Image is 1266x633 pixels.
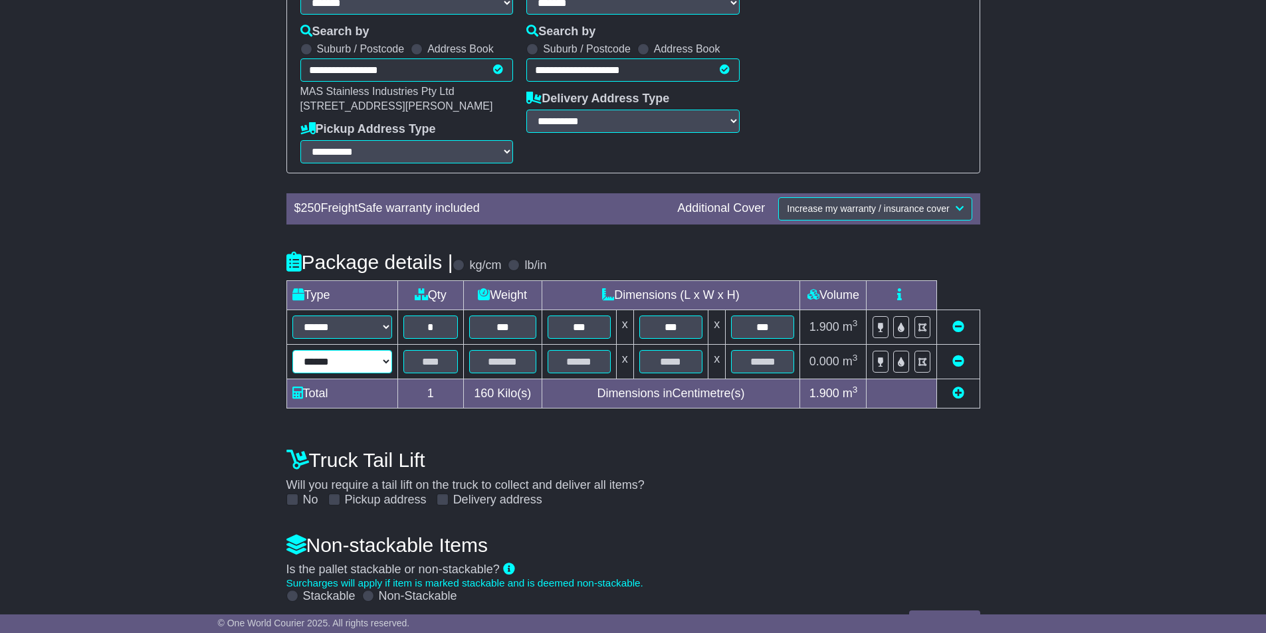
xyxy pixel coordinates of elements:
td: Dimensions (L x W x H) [542,280,800,310]
label: No [303,493,318,507]
span: [STREET_ADDRESS][PERSON_NAME] [300,100,493,112]
td: x [616,310,633,344]
td: Dimensions in Centimetre(s) [542,379,800,408]
td: Qty [397,280,463,310]
td: Kilo(s) [463,379,542,408]
span: 0.000 [809,355,839,368]
span: m [843,387,858,400]
td: x [708,344,726,379]
label: lb/in [524,258,546,273]
sup: 3 [853,385,858,395]
div: $ FreightSafe warranty included [288,201,671,216]
td: x [708,310,726,344]
sup: 3 [853,318,858,328]
label: Address Book [427,43,494,55]
h4: Truck Tail Lift [286,449,980,471]
td: Total [286,379,397,408]
label: Pickup Address Type [300,122,436,137]
label: Search by [526,25,595,39]
a: Remove this item [952,320,964,333]
sup: 3 [853,353,858,363]
span: 1.900 [809,320,839,333]
h4: Non-stackable Items [286,534,980,556]
label: Search by [300,25,369,39]
span: 160 [474,387,494,400]
h4: Package details | [286,251,453,273]
a: Remove this item [952,355,964,368]
label: Non-Stackable [379,589,457,604]
label: Stackable [303,589,356,604]
label: Pickup address [345,493,427,507]
span: © One World Courier 2025. All rights reserved. [218,618,410,628]
span: m [843,355,858,368]
span: MAS Stainless Industries Pty Ltd [300,86,455,97]
td: x [616,344,633,379]
div: Additional Cover [671,201,772,216]
td: Volume [800,280,867,310]
label: Suburb / Postcode [543,43,631,55]
span: 250 [301,201,321,215]
button: Increase my warranty / insurance cover [778,197,972,221]
td: Type [286,280,397,310]
label: Delivery address [453,493,542,507]
div: Surcharges will apply if item is marked stackable and is deemed non-stackable. [286,577,980,589]
td: 1 [397,379,463,408]
span: Is the pallet stackable or non-stackable? [286,563,500,576]
span: Increase my warranty / insurance cover [787,203,949,214]
label: Delivery Address Type [526,92,669,106]
span: m [843,320,858,333]
a: Add new item [952,387,964,400]
label: kg/cm [469,258,501,273]
td: Weight [463,280,542,310]
label: Address Book [654,43,720,55]
span: 1.900 [809,387,839,400]
label: Suburb / Postcode [317,43,405,55]
div: Will you require a tail lift on the truck to collect and deliver all items? [280,442,987,507]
